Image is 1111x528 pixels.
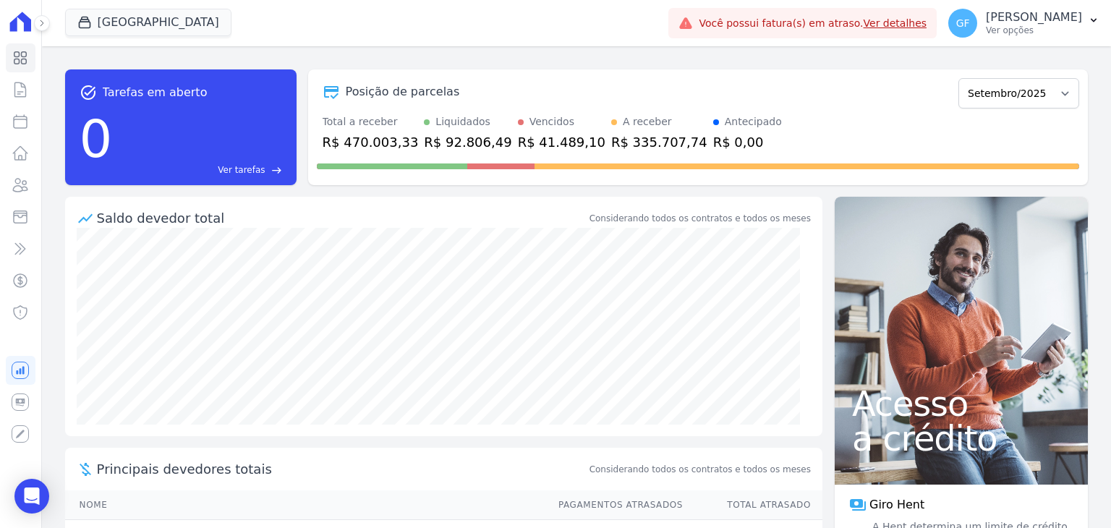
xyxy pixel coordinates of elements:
span: Ver tarefas [218,163,265,176]
div: Vencidos [529,114,574,129]
div: A receber [623,114,672,129]
div: Considerando todos os contratos e todos os meses [589,212,811,225]
a: Ver tarefas east [118,163,281,176]
div: R$ 470.003,33 [323,132,419,152]
div: Open Intercom Messenger [14,479,49,514]
span: task_alt [80,84,97,101]
div: Liquidados [435,114,490,129]
button: GF [PERSON_NAME] Ver opções [937,3,1111,43]
div: Saldo devedor total [97,208,587,228]
span: Acesso [852,386,1070,421]
span: Considerando todos os contratos e todos os meses [589,463,811,476]
button: [GEOGRAPHIC_DATA] [65,9,231,36]
div: R$ 41.489,10 [518,132,605,152]
span: east [271,165,282,176]
span: Você possui fatura(s) em atraso. [699,16,927,31]
div: R$ 0,00 [713,132,782,152]
a: Ver detalhes [864,17,927,29]
div: 0 [80,101,113,176]
span: GF [956,18,970,28]
p: Ver opções [986,25,1082,36]
span: Principais devedores totais [97,459,587,479]
span: Tarefas em aberto [103,84,208,101]
th: Nome [65,490,545,520]
p: [PERSON_NAME] [986,10,1082,25]
div: R$ 335.707,74 [611,132,707,152]
div: R$ 92.806,49 [424,132,511,152]
span: a crédito [852,421,1070,456]
th: Total Atrasado [684,490,822,520]
div: Total a receber [323,114,419,129]
div: Posição de parcelas [346,83,460,101]
th: Pagamentos Atrasados [545,490,684,520]
div: Antecipado [725,114,782,129]
span: Giro Hent [869,496,924,514]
